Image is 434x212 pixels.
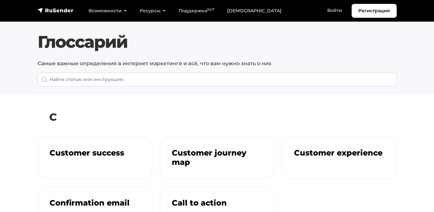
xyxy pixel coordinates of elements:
a: Регистрация [352,4,397,18]
a: Customer experience [282,136,397,179]
a: Customer journey map [160,136,274,179]
h3: Customer journey map [172,148,263,167]
sup: 24/7 [207,7,214,12]
a: Поддержка24/7 [172,4,221,17]
h3: Confirmation email [50,198,140,208]
a: Возможности [82,4,133,17]
img: Поиск [42,76,47,82]
input: When autocomplete results are available use up and down arrows to review and enter to go to the d... [38,73,397,86]
h3: Call to action [172,198,263,208]
h3: Customer success [50,148,140,158]
h2: C [38,106,397,128]
p: Самые важные определения в интернет маркетинге и всё, что вам нужно знать о них [38,60,397,67]
a: Customer success [38,136,152,179]
a: Ресурсы [133,4,172,17]
img: RuSender [38,7,74,14]
h3: Customer experience [294,148,385,158]
h1: Глоссарий [38,32,397,52]
a: Войти [321,4,348,17]
a: [DEMOGRAPHIC_DATA] [221,4,288,17]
